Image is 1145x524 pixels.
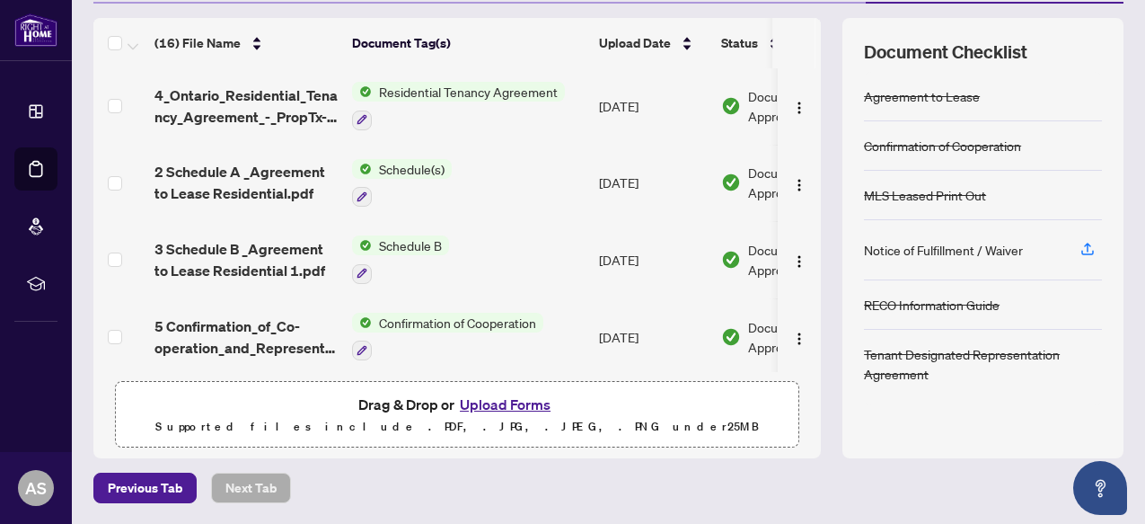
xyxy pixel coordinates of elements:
span: Upload Date [599,33,671,53]
button: Logo [785,92,814,120]
span: Document Approved [748,86,859,126]
img: Logo [792,101,806,115]
img: Document Status [721,327,741,347]
span: Residential Tenancy Agreement [372,82,565,102]
span: Previous Tab [108,474,182,502]
span: Confirmation of Cooperation [372,313,543,333]
button: Logo [785,245,814,274]
img: Status Icon [352,313,372,333]
img: Logo [792,178,806,192]
th: Status [714,18,867,68]
div: Confirmation of Cooperation [864,136,1021,155]
button: Logo [785,323,814,351]
img: Document Status [721,250,741,270]
img: Document Status [721,96,741,116]
th: (16) File Name [147,18,345,68]
span: Document Checklist [864,40,1027,65]
div: Tenant Designated Representation Agreement [864,344,1102,384]
span: Schedule B [372,235,449,255]
div: Notice of Fulfillment / Waiver [864,240,1023,260]
button: Next Tab [211,473,291,503]
button: Upload Forms [454,393,556,416]
th: Upload Date [592,18,714,68]
button: Status IconSchedule(s) [352,159,452,208]
span: Status [721,33,758,53]
span: 5 Confirmation_of_Co-operation_and_Representation_-_Tenant_Landlord_-_PropTx-[PERSON_NAME] 1.pdf [154,315,338,359]
td: [DATE] [592,67,714,145]
img: Status Icon [352,159,372,179]
td: [DATE] [592,145,714,222]
div: MLS Leased Print Out [864,185,986,205]
button: Open asap [1073,461,1127,515]
span: Schedule(s) [372,159,452,179]
span: 3 Schedule B _Agreement to Lease Residential 1.pdf [154,238,338,281]
img: Logo [792,254,806,269]
span: 4_Ontario_Residential_Tenancy_Agreement_-_PropTx-OREA__1_.pdf [154,84,338,128]
th: Document Tag(s) [345,18,592,68]
button: Previous Tab [93,473,197,503]
img: Status Icon [352,235,372,255]
img: logo [14,13,57,47]
button: Status IconConfirmation of Cooperation [352,313,543,361]
span: 2 Schedule A _Agreement to Lease Residential.pdf [154,161,338,204]
button: Status IconResidential Tenancy Agreement [352,82,565,130]
span: Document Approved [748,240,859,280]
p: Supported files include .PDF, .JPG, .JPEG, .PNG under 25 MB [127,416,788,438]
span: Document Approved [748,317,859,357]
span: (16) File Name [154,33,241,53]
span: AS [25,475,47,501]
button: Logo [785,168,814,197]
div: RECO Information Guide [864,295,1000,315]
span: Document Approved [748,163,859,202]
img: Logo [792,332,806,346]
span: Drag & Drop orUpload FormsSupported files include .PDF, .JPG, .JPEG, .PNG under25MB [116,382,798,449]
div: Agreement to Lease [864,86,980,106]
td: [DATE] [592,221,714,298]
td: [DATE] [592,298,714,376]
button: Status IconSchedule B [352,235,449,284]
span: Drag & Drop or [358,393,556,416]
img: Status Icon [352,82,372,102]
img: Document Status [721,173,741,192]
